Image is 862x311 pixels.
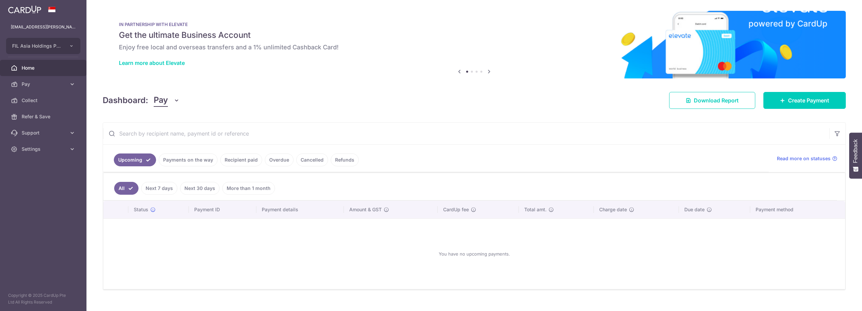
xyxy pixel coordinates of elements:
button: Feedback - Show survey [849,133,862,178]
a: Download Report [669,92,755,109]
p: IN PARTNERSHIP WITH ELEVATE [119,22,830,27]
span: Charge date [599,206,627,213]
a: Cancelled [296,153,328,166]
a: Next 30 days [180,182,220,195]
img: CardUp [8,5,41,14]
th: Payment details [256,201,344,218]
a: All [114,182,138,195]
span: Status [134,206,148,213]
a: Create Payment [763,92,846,109]
span: Due date [684,206,705,213]
input: Search by recipient name, payment id or reference [103,123,829,144]
span: CardUp fee [443,206,469,213]
span: Pay [22,81,66,88]
h6: Enjoy free local and overseas transfers and a 1% unlimited Cashback Card! [119,43,830,51]
a: Overdue [265,153,294,166]
span: Read more on statuses [777,155,831,162]
a: Upcoming [114,153,156,166]
span: Feedback [853,139,859,163]
span: Create Payment [788,96,829,104]
span: Home [22,65,66,71]
h5: Get the ultimate Business Account [119,30,830,41]
button: FIL Asia Holdings Pte Limited [6,38,80,54]
span: Pay [154,94,168,107]
span: Amount & GST [349,206,382,213]
a: More than 1 month [222,182,275,195]
span: FIL Asia Holdings Pte Limited [12,43,62,49]
span: Refer & Save [22,113,66,120]
th: Payment ID [189,201,256,218]
a: Learn more about Elevate [119,59,185,66]
p: [EMAIL_ADDRESS][PERSON_NAME][DOMAIN_NAME] [11,24,76,30]
span: Support [22,129,66,136]
div: You have no upcoming payments. [111,224,837,284]
button: Pay [154,94,180,107]
a: Refunds [331,153,359,166]
h4: Dashboard: [103,94,148,106]
span: Collect [22,97,66,104]
a: Recipient paid [220,153,262,166]
span: Total amt. [524,206,547,213]
span: Download Report [694,96,739,104]
a: Next 7 days [141,182,177,195]
a: Read more on statuses [777,155,837,162]
th: Payment method [750,201,845,218]
a: Payments on the way [159,153,218,166]
img: Renovation banner [103,11,846,78]
span: Settings [22,146,66,152]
